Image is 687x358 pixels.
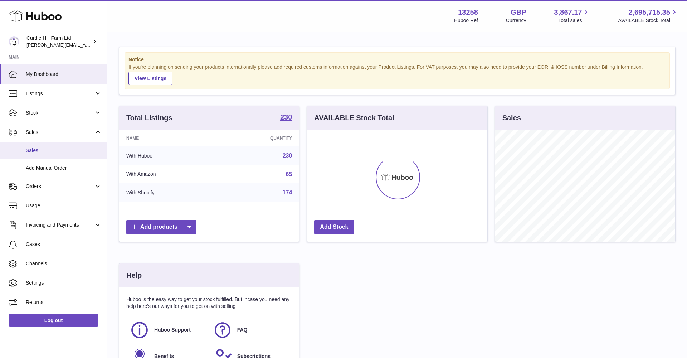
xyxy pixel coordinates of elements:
[26,202,102,209] span: Usage
[554,8,590,24] a: 3,867.17 Total sales
[618,17,678,24] span: AVAILABLE Stock Total
[119,146,218,165] td: With Huboo
[119,165,218,184] td: With Amazon
[26,71,102,78] span: My Dashboard
[558,17,590,24] span: Total sales
[26,165,102,171] span: Add Manual Order
[126,113,172,123] h3: Total Listings
[314,220,354,234] a: Add Stock
[26,110,94,116] span: Stock
[26,183,94,190] span: Orders
[618,8,678,24] a: 2,695,715.35 AVAILABLE Stock Total
[26,147,102,154] span: Sales
[126,220,196,234] a: Add products
[554,8,582,17] span: 3,867.17
[506,17,526,24] div: Currency
[502,113,521,123] h3: Sales
[237,326,248,333] span: FAQ
[128,72,172,85] a: View Listings
[628,8,670,17] span: 2,695,715.35
[280,113,292,122] a: 230
[458,8,478,17] strong: 13258
[286,171,292,177] a: 65
[128,56,666,63] strong: Notice
[26,90,94,97] span: Listings
[119,183,218,202] td: With Shopify
[9,314,98,327] a: Log out
[26,260,102,267] span: Channels
[314,113,394,123] h3: AVAILABLE Stock Total
[283,153,292,159] a: 230
[454,17,478,24] div: Huboo Ref
[26,129,94,136] span: Sales
[126,271,142,280] h3: Help
[119,130,218,146] th: Name
[26,241,102,248] span: Cases
[128,64,666,85] div: If you're planning on sending your products internationally please add required customs informati...
[511,8,526,17] strong: GBP
[280,113,292,121] strong: 230
[126,296,292,310] p: Huboo is the easy way to get your stock fulfilled. But incase you need any help here's our ways f...
[26,299,102,306] span: Returns
[130,320,206,340] a: Huboo Support
[26,222,94,228] span: Invoicing and Payments
[283,189,292,195] a: 174
[154,326,191,333] span: Huboo Support
[26,42,143,48] span: [PERSON_NAME][EMAIL_ADDRESS][DOMAIN_NAME]
[26,280,102,286] span: Settings
[218,130,299,146] th: Quantity
[9,36,19,47] img: miranda@diddlysquatfarmshop.com
[213,320,289,340] a: FAQ
[26,35,91,48] div: Curdle Hill Farm Ltd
